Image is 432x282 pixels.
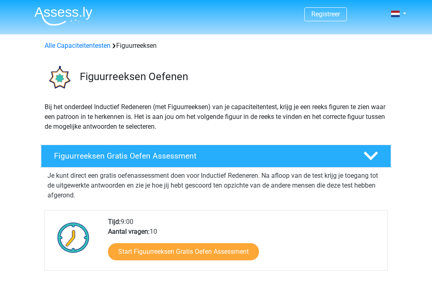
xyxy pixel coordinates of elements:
[34,7,92,26] img: Assessly
[102,217,387,270] div: 9:00 10
[45,42,110,49] a: Alle Capaciteitentesten
[108,243,259,260] a: Start Figuurreeksen Gratis Oefen Assessment
[54,151,350,161] h4: Figuurreeksen Gratis Oefen Assessment
[47,171,385,200] p: Je kunt direct een gratis oefenassessment doen voor Inductief Redeneren. Na afloop van de test kr...
[41,60,76,95] img: figuurreeksen
[311,10,340,18] a: Registreer
[108,218,121,226] b: Tijd:
[45,102,387,132] p: Bij het onderdeel Inductief Redeneren (met Figuurreeksen) van je capaciteitentest, krijg je een r...
[108,228,150,235] b: Aantal vragen:
[80,70,385,83] h3: Figuurreeksen Oefenen
[38,145,394,168] a: Figuurreeksen Gratis Oefen Assessment
[53,217,94,258] img: Klok
[41,41,391,51] div: Figuurreeksen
